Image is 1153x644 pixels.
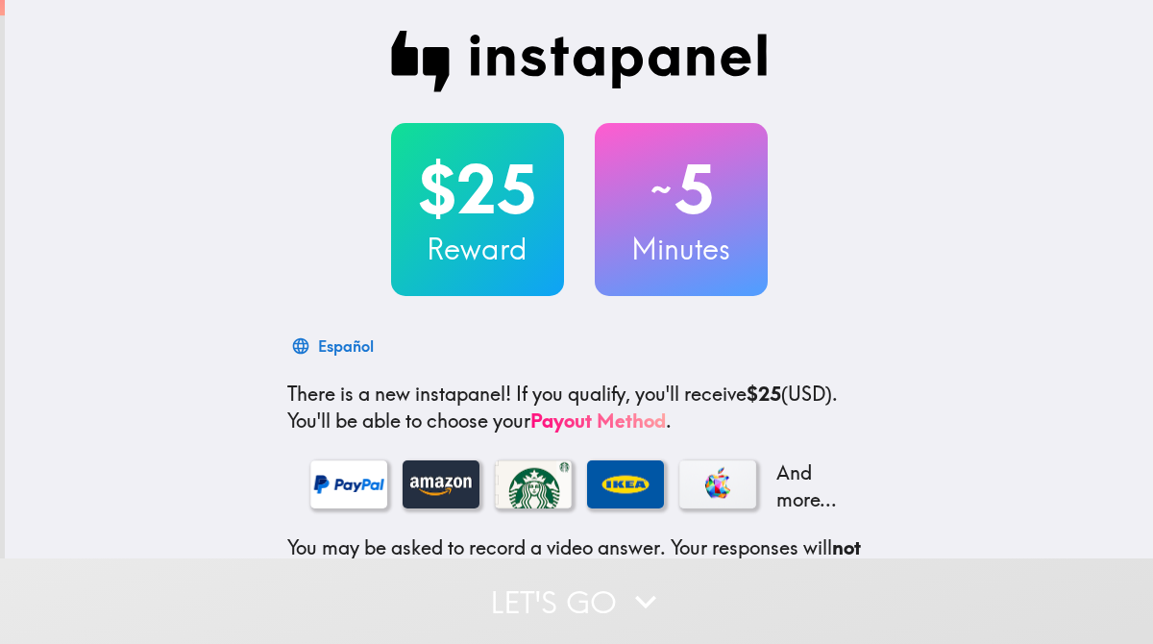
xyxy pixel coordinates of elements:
[391,229,564,269] h3: Reward
[287,381,871,434] p: If you qualify, you'll receive (USD) . You'll be able to choose your .
[648,161,675,218] span: ~
[287,534,871,642] p: You may be asked to record a video answer. Your responses will and will only be confidentially sh...
[595,150,768,229] h2: 5
[287,382,511,406] span: There is a new instapanel!
[391,31,768,92] img: Instapanel
[772,459,848,513] p: And more...
[287,327,381,365] button: Español
[318,333,374,359] div: Español
[530,409,666,433] a: Payout Method
[595,229,768,269] h3: Minutes
[747,382,781,406] b: $25
[391,150,564,229] h2: $25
